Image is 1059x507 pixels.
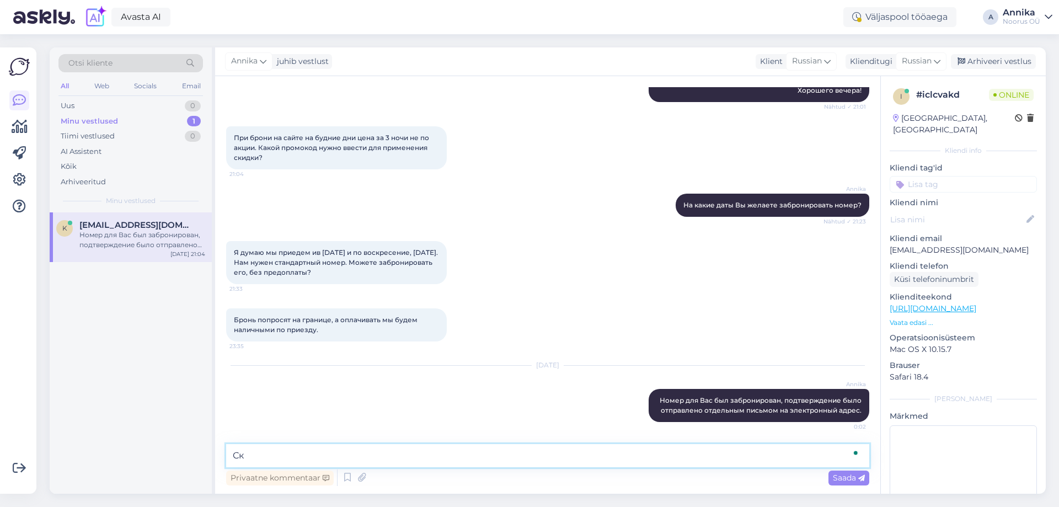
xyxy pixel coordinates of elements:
span: На какие даты Вы желаете забронировать номер? [683,201,862,209]
a: [URL][DOMAIN_NAME] [890,303,976,313]
div: [PERSON_NAME] [890,394,1037,404]
div: Privaatne kommentaar [226,471,334,485]
span: 23:35 [229,342,271,350]
div: Socials [132,79,159,93]
div: Kõik [61,161,77,172]
span: 0:02 [825,423,866,431]
p: Vaata edasi ... [890,318,1037,328]
div: Web [92,79,111,93]
div: Minu vestlused [61,116,118,127]
div: Klient [756,56,783,67]
div: Väljaspool tööaega [843,7,956,27]
span: i [900,92,902,100]
span: Annika [825,185,866,193]
div: Arhiveeritud [61,177,106,188]
input: Lisa nimi [890,214,1024,226]
img: explore-ai [84,6,107,29]
span: Online [989,89,1034,101]
span: Russian [902,55,932,67]
div: [DATE] [226,360,869,370]
textarea: To enrich screen reader interactions, please activate Accessibility in Grammarly extension settings [226,444,869,467]
p: Märkmed [890,410,1037,422]
span: Saada [833,473,865,483]
div: 0 [185,131,201,142]
div: Annika [1003,8,1040,17]
span: 21:04 [229,170,271,178]
span: При брони на сайте на будние дни цена за 3 ночи не по акции. Какой промокод нужно ввести для прим... [234,134,431,162]
span: Nähtud ✓ 21:23 [823,217,866,226]
span: Otsi kliente [68,57,113,69]
p: Safari 18.4 [890,371,1037,383]
div: A [983,9,998,25]
span: Бронь попросят на границе, а оплачивать мы будем наличными по приезду. [234,316,419,334]
div: Tiimi vestlused [61,131,115,142]
p: Brauser [890,360,1037,371]
span: Minu vestlused [106,196,156,206]
div: Номер для Вас был забронирован, подтверждение было отправлено отдельным письмом на электронный ад... [79,230,205,250]
div: [DATE] 21:04 [170,250,205,258]
div: # iclcvakd [916,88,989,102]
p: Mac OS X 10.15.7 [890,344,1037,355]
p: Kliendi nimi [890,197,1037,209]
div: Kliendi info [890,146,1037,156]
span: Annika [231,55,258,67]
div: AI Assistent [61,146,101,157]
span: k [62,224,67,232]
p: Klienditeekond [890,291,1037,303]
p: Operatsioonisüsteem [890,332,1037,344]
div: juhib vestlust [272,56,329,67]
input: Lisa tag [890,176,1037,193]
span: Russian [792,55,822,67]
p: Kliendi email [890,233,1037,244]
div: [GEOGRAPHIC_DATA], [GEOGRAPHIC_DATA] [893,113,1015,136]
div: Email [180,79,203,93]
div: Küsi telefoninumbrit [890,272,978,287]
span: Я думаю мы приедем ив [DATE] и по воскресение, [DATE]. Нам нужен стандартный номер. Можете заброн... [234,248,440,276]
img: Askly Logo [9,56,30,77]
span: 21:33 [229,285,271,293]
a: AnnikaNoorus OÜ [1003,8,1052,26]
p: [EMAIL_ADDRESS][DOMAIN_NAME] [890,244,1037,256]
div: Arhiveeri vestlus [951,54,1036,69]
span: Номер для Вас был забронирован, подтверждение было отправлено отдельным письмом на электронный ад... [660,396,863,414]
a: Avasta AI [111,8,170,26]
span: Annika [825,380,866,388]
div: Klienditugi [846,56,892,67]
p: Kliendi telefon [890,260,1037,272]
div: 1 [187,116,201,127]
div: Uus [61,100,74,111]
div: 0 [185,100,201,111]
span: Nähtud ✓ 21:01 [824,103,866,111]
div: All [58,79,71,93]
div: Noorus OÜ [1003,17,1040,26]
span: katarina1987@bk.ru [79,220,194,230]
p: Kliendi tag'id [890,162,1037,174]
